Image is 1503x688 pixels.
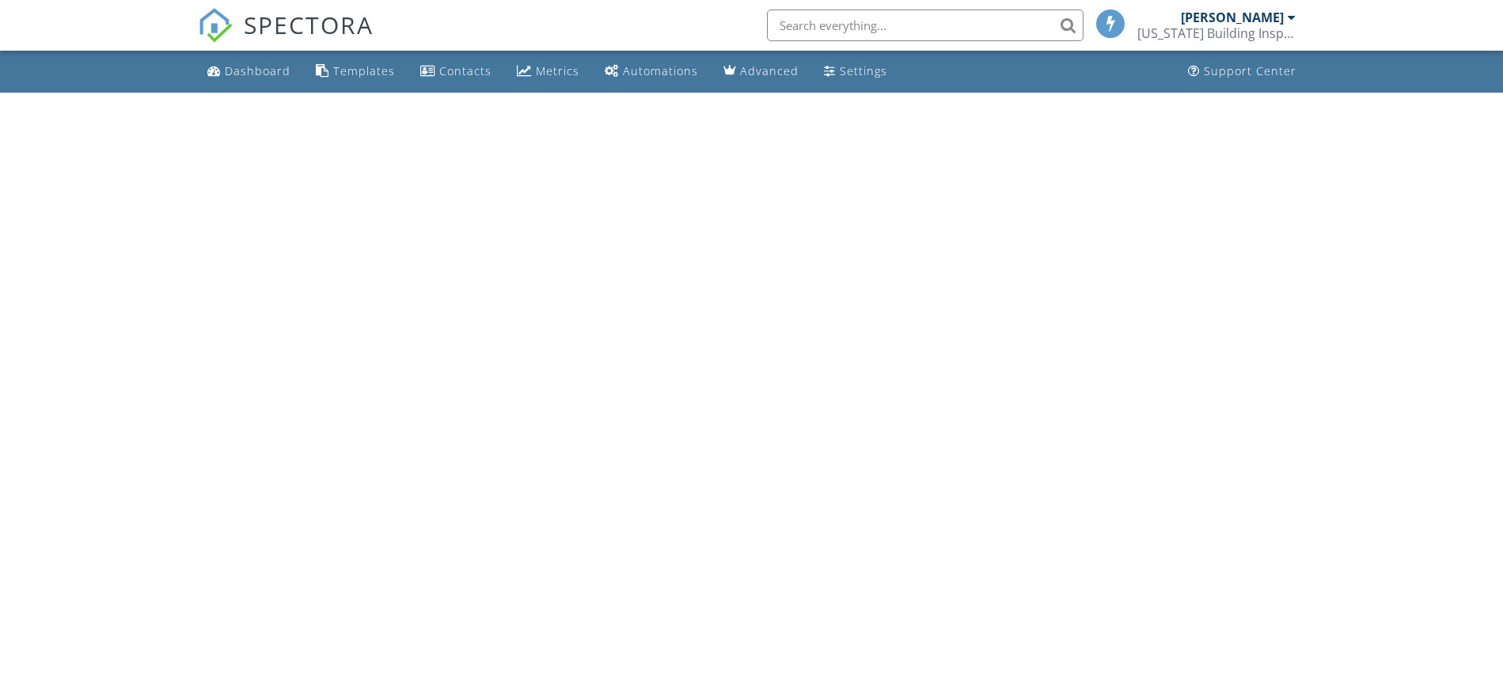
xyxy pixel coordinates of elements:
[414,57,498,86] a: Contacts
[740,63,799,78] div: Advanced
[244,8,374,41] span: SPECTORA
[1204,63,1296,78] div: Support Center
[767,10,1084,41] input: Search everything...
[439,63,492,78] div: Contacts
[717,57,805,86] a: Advanced
[309,57,401,86] a: Templates
[198,21,374,55] a: SPECTORA
[510,57,586,86] a: Metrics
[818,57,894,86] a: Settings
[1137,25,1296,41] div: Florida Building Inspection Group
[1181,10,1284,25] div: [PERSON_NAME]
[198,8,233,43] img: The Best Home Inspection Software - Spectora
[201,57,297,86] a: Dashboard
[623,63,698,78] div: Automations
[333,63,395,78] div: Templates
[1182,57,1303,86] a: Support Center
[598,57,704,86] a: Automations (Basic)
[225,63,290,78] div: Dashboard
[536,63,579,78] div: Metrics
[840,63,887,78] div: Settings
